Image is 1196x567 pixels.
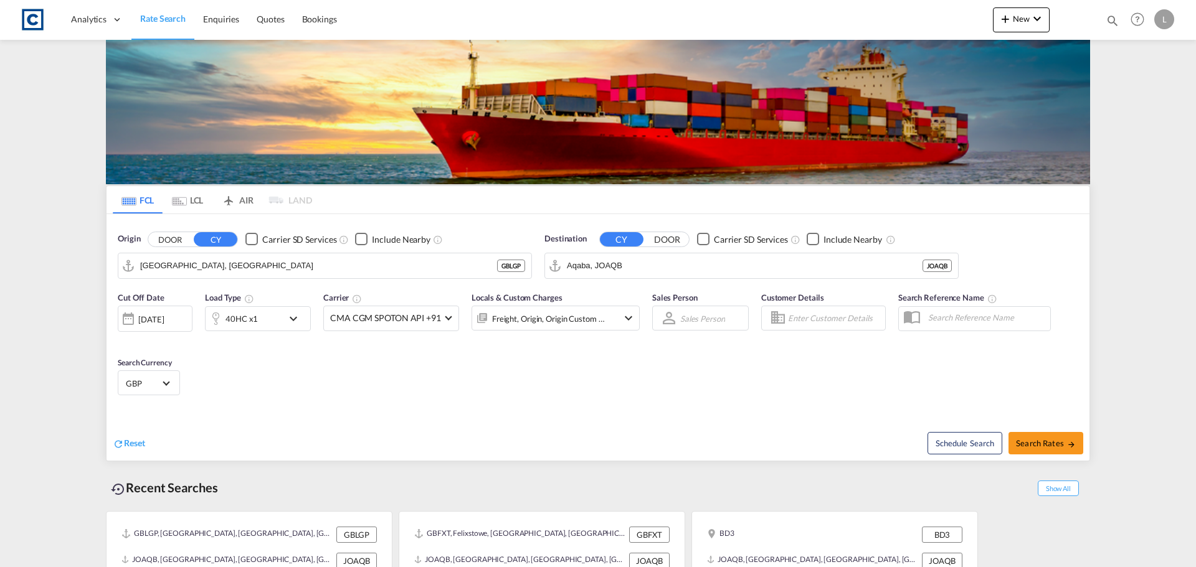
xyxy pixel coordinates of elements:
span: Help [1127,9,1148,30]
span: CMA CGM SPOTON API +91 [330,312,441,324]
div: Recent Searches [106,474,223,502]
button: DOOR [148,232,192,246]
md-icon: Unchecked: Ignores neighbouring ports when fetching rates.Checked : Includes neighbouring ports w... [433,235,443,245]
span: Search Currency [118,358,172,367]
div: GBLGP [497,260,525,272]
button: CY [194,232,237,246]
md-checkbox: Checkbox No Ink [355,233,430,246]
span: Cut Off Date [118,293,164,302]
md-tab-item: AIR [212,186,262,213]
md-checkbox: Checkbox No Ink [245,233,336,246]
input: Search by Port [140,256,497,275]
span: Origin [118,233,140,245]
div: icon-magnify [1106,14,1119,32]
span: New [998,14,1045,24]
div: Help [1127,9,1154,31]
span: Destination [544,233,587,245]
md-icon: Unchecked: Ignores neighbouring ports when fetching rates.Checked : Includes neighbouring ports w... [886,235,896,245]
img: LCL+%26+FCL+BACKGROUND.png [106,40,1090,184]
input: Search Reference Name [922,308,1050,327]
div: [DATE] [118,306,192,332]
md-icon: Unchecked: Search for CY (Container Yard) services for all selected carriers.Checked : Search for... [790,235,800,245]
md-icon: Unchecked: Search for CY (Container Yard) services for all selected carriers.Checked : Search for... [339,235,349,245]
md-tab-item: LCL [163,186,212,213]
md-icon: icon-backup-restore [111,482,126,497]
div: [DATE] [138,314,164,325]
div: BD3 [707,527,734,543]
span: Sales Person [652,293,698,302]
div: 40HC x1icon-chevron-down [205,306,311,331]
button: Note: By default Schedule search will only considerorigin ports, destination ports and cut off da... [928,432,1002,454]
span: Load Type [205,293,254,302]
span: Search Reference Name [898,293,997,302]
md-input-container: London Gateway Port, GBLGP [118,253,531,278]
div: Origin DOOR CY Checkbox No InkUnchecked: Search for CY (Container Yard) services for all selected... [107,214,1089,461]
md-datepicker: Select [118,330,127,347]
div: GBFXT [629,527,670,543]
div: Carrier SD Services [262,233,336,246]
md-icon: icon-chevron-down [621,311,636,326]
span: Show All [1038,480,1079,496]
div: Include Nearby [823,233,882,246]
span: Locals & Custom Charges [472,293,562,302]
span: GBP [126,378,161,389]
div: GBFXT, Felixstowe, United Kingdom, GB & Ireland, Europe [414,527,626,543]
md-checkbox: Checkbox No Ink [807,233,882,246]
span: Carrier [323,293,362,302]
span: Bookings [302,14,337,24]
div: Carrier SD Services [714,233,788,246]
button: icon-plus 400-fgNewicon-chevron-down [993,7,1050,32]
md-tab-item: FCL [113,186,163,213]
div: GBLGP [336,527,377,543]
md-icon: icon-refresh [113,438,124,449]
div: GBLGP, London Gateway Port, United Kingdom, GB & Ireland, Europe [121,527,333,543]
span: Rate Search [140,13,186,24]
div: Include Nearby [372,233,430,246]
span: Search Rates [1016,438,1076,448]
span: Analytics [71,13,107,26]
div: BD3 [922,527,962,543]
md-pagination-wrapper: Use the left and right arrow keys to navigate between tabs [113,186,312,213]
button: CY [600,232,643,246]
md-icon: icon-plus 400-fg [998,11,1013,26]
md-checkbox: Checkbox No Ink [697,233,788,246]
input: Enter Customer Details [788,309,881,327]
div: Freight Origin Origin Custom Factory Stuffingicon-chevron-down [472,306,640,330]
md-icon: icon-chevron-down [1030,11,1045,26]
div: L [1154,9,1174,29]
md-select: Select Currency: £ GBPUnited Kingdom Pound [125,374,173,392]
md-select: Sales Person [679,309,726,327]
span: Enquiries [203,14,239,24]
input: Search by Port [567,256,923,275]
md-icon: icon-magnify [1106,14,1119,27]
md-icon: icon-chevron-down [286,311,307,326]
button: Search Ratesicon-arrow-right [1009,432,1083,454]
div: JOAQB [923,260,952,272]
md-icon: icon-arrow-right [1067,440,1076,449]
div: Freight Origin Origin Custom Factory Stuffing [492,310,605,327]
md-icon: icon-airplane [221,193,236,202]
div: icon-refreshReset [113,437,145,451]
md-input-container: Aqaba, JOAQB [545,253,958,278]
span: Reset [124,438,145,448]
md-icon: Your search will be saved by the below given name [987,294,997,304]
md-icon: The selected Trucker/Carrierwill be displayed in the rate results If the rates are from another f... [352,294,362,304]
div: 40HC x1 [225,310,258,327]
md-icon: icon-information-outline [244,294,254,304]
button: DOOR [645,232,689,246]
span: Customer Details [761,293,824,302]
span: Quotes [257,14,284,24]
img: 1fdb9190129311efbfaf67cbb4249bed.jpeg [19,6,47,34]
